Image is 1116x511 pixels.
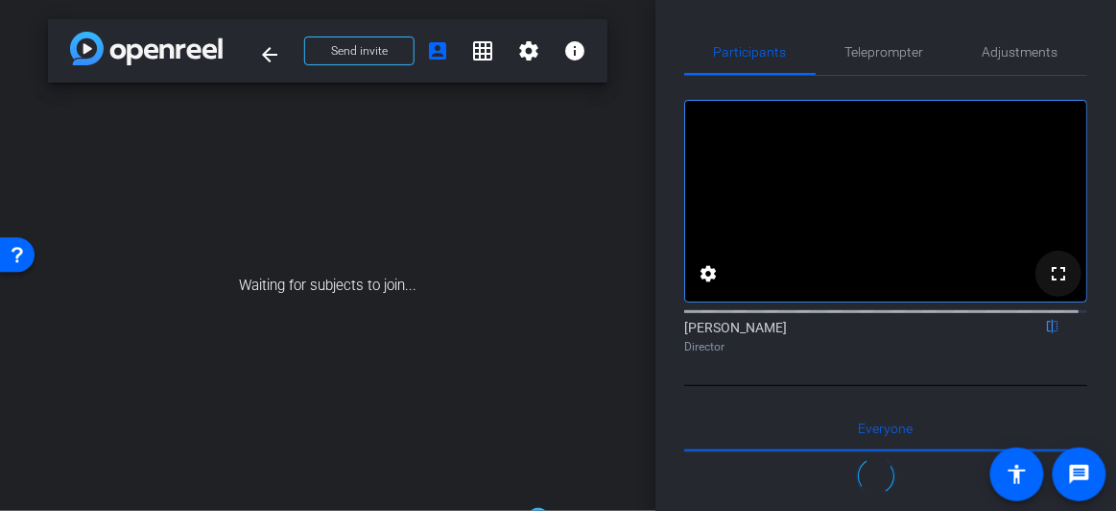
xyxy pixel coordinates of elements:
[48,83,607,489] div: Waiting for subjects to join...
[1006,463,1029,486] mat-icon: accessibility
[845,45,924,59] span: Teleprompter
[684,338,1087,355] div: Director
[518,39,541,62] mat-icon: settings
[983,45,1058,59] span: Adjustments
[697,262,720,285] mat-icon: settings
[852,452,900,500] img: Loading Spinner
[714,45,787,59] span: Participants
[331,43,388,59] span: Send invite
[70,32,223,65] img: app-logo
[472,39,495,62] mat-icon: grid_on
[426,39,449,62] mat-icon: account_box
[304,36,415,65] button: Send invite
[684,318,1087,355] div: [PERSON_NAME]
[258,43,281,66] mat-icon: arrow_back
[859,422,914,435] span: Everyone
[1068,463,1091,486] mat-icon: message
[564,39,587,62] mat-icon: info
[1047,262,1070,285] mat-icon: fullscreen
[1041,317,1064,334] mat-icon: flip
